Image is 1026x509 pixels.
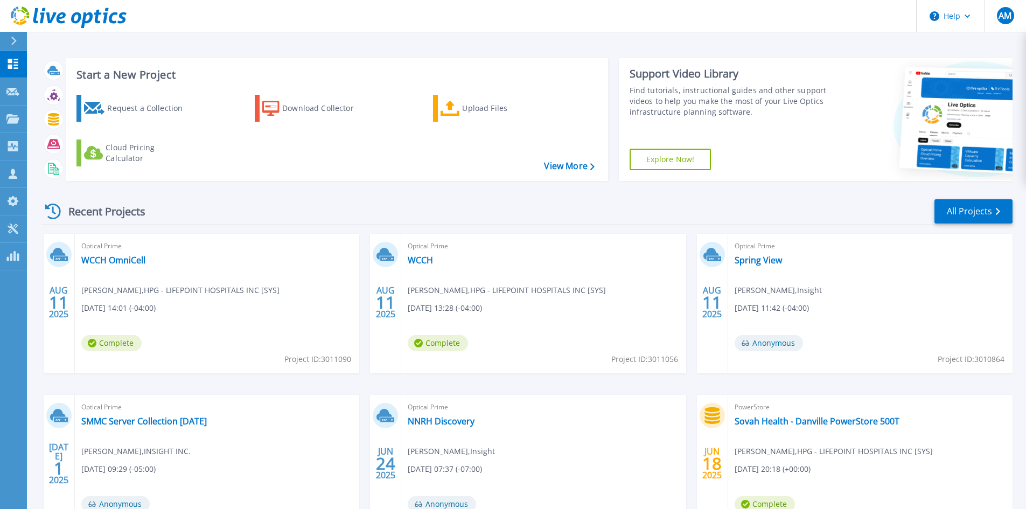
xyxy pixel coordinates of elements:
[735,416,899,427] a: Sovah Health - Danville PowerStore 500T
[376,298,395,307] span: 11
[735,445,933,457] span: [PERSON_NAME] , HPG - LIFEPOINT HOSPITALS INC [SYS]
[81,416,207,427] a: SMMC Server Collection [DATE]
[408,284,606,296] span: [PERSON_NAME] , HPG - LIFEPOINT HOSPITALS INC [SYS]
[735,284,822,296] span: [PERSON_NAME] , Insight
[735,401,1006,413] span: PowerStore
[702,459,722,468] span: 18
[48,444,69,483] div: [DATE] 2025
[375,444,396,483] div: JUN 2025
[630,67,830,81] div: Support Video Library
[408,302,482,314] span: [DATE] 13:28 (-04:00)
[375,283,396,322] div: AUG 2025
[408,335,468,351] span: Complete
[462,97,548,119] div: Upload Files
[735,255,782,266] a: Spring View
[408,255,433,266] a: WCCH
[81,284,280,296] span: [PERSON_NAME] , HPG - LIFEPOINT HOSPITALS INC [SYS]
[76,69,594,81] h3: Start a New Project
[376,459,395,468] span: 24
[81,463,156,475] span: [DATE] 09:29 (-05:00)
[81,445,191,457] span: [PERSON_NAME] , INSIGHT INC.
[282,97,368,119] div: Download Collector
[81,240,353,252] span: Optical Prime
[938,353,1004,365] span: Project ID: 3010864
[408,416,474,427] a: NNRH Discovery
[106,142,192,164] div: Cloud Pricing Calculator
[107,97,193,119] div: Request a Collection
[48,283,69,322] div: AUG 2025
[81,335,142,351] span: Complete
[630,149,711,170] a: Explore Now!
[81,401,353,413] span: Optical Prime
[735,240,1006,252] span: Optical Prime
[999,11,1011,20] span: AM
[630,85,830,117] div: Find tutorials, instructional guides and other support videos to help you make the most of your L...
[611,353,678,365] span: Project ID: 3011056
[41,198,160,225] div: Recent Projects
[735,335,803,351] span: Anonymous
[735,302,809,314] span: [DATE] 11:42 (-04:00)
[934,199,1013,224] a: All Projects
[735,463,811,475] span: [DATE] 20:18 (+00:00)
[702,283,722,322] div: AUG 2025
[49,298,68,307] span: 11
[81,255,145,266] a: WCCH OmniCell
[702,444,722,483] div: JUN 2025
[408,240,679,252] span: Optical Prime
[408,401,679,413] span: Optical Prime
[54,464,64,473] span: 1
[408,445,495,457] span: [PERSON_NAME] , Insight
[408,463,482,475] span: [DATE] 07:37 (-07:00)
[76,95,197,122] a: Request a Collection
[433,95,553,122] a: Upload Files
[702,298,722,307] span: 11
[284,353,351,365] span: Project ID: 3011090
[255,95,375,122] a: Download Collector
[81,302,156,314] span: [DATE] 14:01 (-04:00)
[76,140,197,166] a: Cloud Pricing Calculator
[544,161,594,171] a: View More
